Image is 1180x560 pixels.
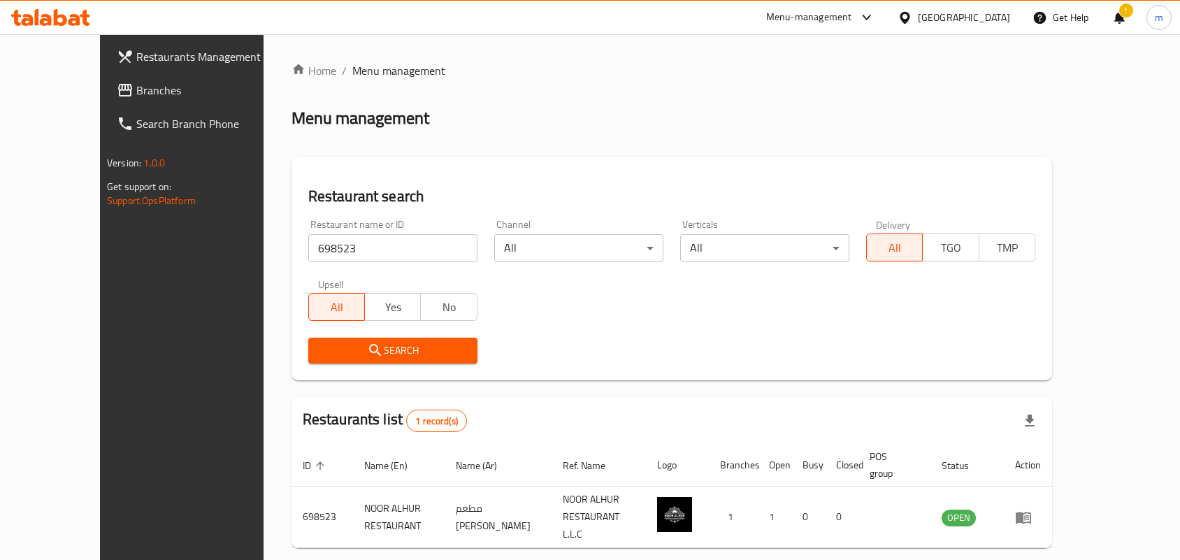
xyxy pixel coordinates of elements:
[292,487,353,548] td: 698523
[319,342,466,359] span: Search
[922,234,979,261] button: TGO
[825,487,858,548] td: 0
[303,409,467,432] h2: Restaurants list
[106,73,297,107] a: Branches
[494,234,663,262] div: All
[352,62,445,79] span: Menu management
[552,487,647,548] td: NOOR ALHUR RESTAURANT L.L.C
[563,457,624,474] span: Ref. Name
[353,487,445,548] td: NOOR ALHUR RESTAURANT
[406,410,467,432] div: Total records count
[866,234,923,261] button: All
[1155,10,1163,25] span: m
[318,279,344,289] label: Upsell
[292,62,336,79] a: Home
[456,457,515,474] span: Name (Ar)
[308,338,477,364] button: Search
[791,487,825,548] td: 0
[308,234,477,262] input: Search for restaurant name or ID..
[709,444,758,487] th: Branches
[876,220,911,229] label: Delivery
[758,444,791,487] th: Open
[315,297,359,317] span: All
[107,192,196,210] a: Support.OpsPlatform
[292,107,429,129] h2: Menu management
[657,497,692,532] img: NOOR ALHUR RESTAURANT
[870,448,914,482] span: POS group
[942,510,976,526] span: OPEN
[445,487,551,548] td: مطعم [PERSON_NAME]
[979,234,1035,261] button: TMP
[825,444,858,487] th: Closed
[680,234,849,262] div: All
[985,238,1030,258] span: TMP
[303,457,329,474] span: ID
[758,487,791,548] td: 1
[136,115,286,132] span: Search Branch Phone
[292,62,1052,79] nav: breadcrumb
[106,40,297,73] a: Restaurants Management
[107,178,171,196] span: Get support on:
[1015,509,1041,526] div: Menu
[308,293,365,321] button: All
[420,293,477,321] button: No
[136,48,286,65] span: Restaurants Management
[426,297,471,317] span: No
[106,107,297,141] a: Search Branch Phone
[918,10,1010,25] div: [GEOGRAPHIC_DATA]
[308,186,1035,207] h2: Restaurant search
[370,297,415,317] span: Yes
[646,444,709,487] th: Logo
[143,154,165,172] span: 1.0.0
[791,444,825,487] th: Busy
[107,154,141,172] span: Version:
[1013,404,1046,438] div: Export file
[364,457,426,474] span: Name (En)
[942,510,976,526] div: OPEN
[709,487,758,548] td: 1
[928,238,973,258] span: TGO
[1004,444,1052,487] th: Action
[292,444,1052,548] table: enhanced table
[942,457,987,474] span: Status
[872,238,917,258] span: All
[136,82,286,99] span: Branches
[766,9,852,26] div: Menu-management
[407,415,466,428] span: 1 record(s)
[342,62,347,79] li: /
[364,293,421,321] button: Yes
